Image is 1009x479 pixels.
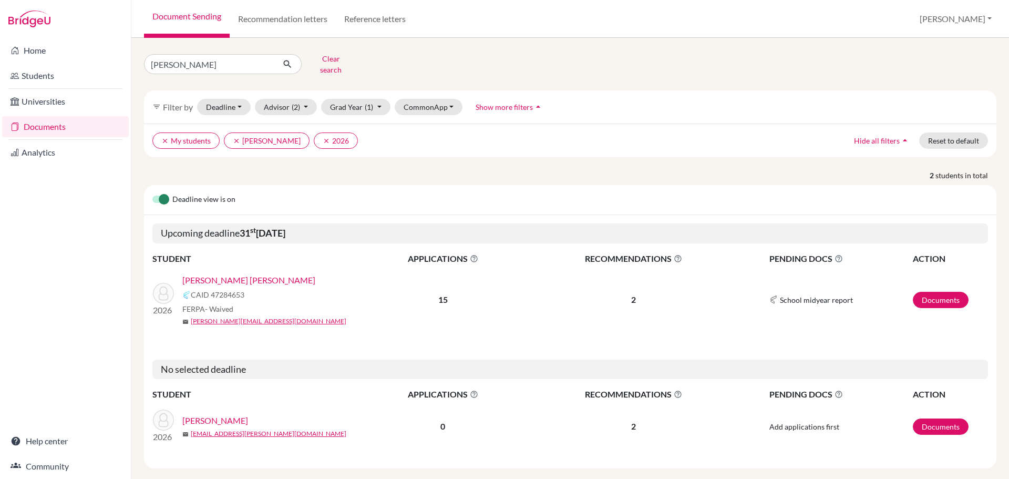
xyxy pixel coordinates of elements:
a: [PERSON_NAME][EMAIL_ADDRESS][DOMAIN_NAME] [191,317,346,326]
a: Community [2,456,129,477]
sup: st [250,226,256,235]
span: (1) [365,103,373,111]
p: 2026 [153,304,174,317]
span: students in total [935,170,996,181]
button: clearMy students [152,133,220,149]
th: STUDENT [152,388,363,401]
i: clear [233,137,240,145]
i: filter_list [152,103,161,111]
i: clear [161,137,169,145]
span: RECOMMENDATIONS [524,252,744,265]
a: Universities [2,91,129,112]
span: Deadline view is on [172,193,235,206]
a: Documents [2,116,129,137]
img: Zamora Beltranena, Maria Jose [153,283,174,304]
button: Reset to default [919,133,988,149]
img: Bridge-U [8,11,50,27]
a: [PERSON_NAME] [PERSON_NAME] [182,274,315,287]
button: Grad Year(1) [321,99,390,115]
a: Home [2,40,129,61]
b: 0 [440,421,445,431]
a: Documents [913,419,969,435]
button: Clear search [302,50,360,78]
th: ACTION [912,252,988,266]
button: Advisor(2) [255,99,317,115]
img: Common App logo [769,295,778,304]
a: Help center [2,431,129,452]
button: [PERSON_NAME] [915,9,996,29]
span: RECOMMENDATIONS [524,388,744,401]
span: Show more filters [476,103,533,111]
span: PENDING DOCS [769,388,912,401]
h5: No selected deadline [152,360,988,380]
a: Analytics [2,142,129,163]
a: Students [2,65,129,86]
p: 2 [524,420,744,433]
span: FERPA [182,303,233,314]
button: clear[PERSON_NAME] [224,133,310,149]
i: arrow_drop_up [900,135,910,146]
button: Deadline [197,99,251,115]
h5: Upcoming deadline [152,223,988,243]
a: Documents [913,292,969,308]
span: Hide all filters [854,136,900,145]
i: clear [323,137,330,145]
span: APPLICATIONS [363,388,523,401]
button: Show more filtersarrow_drop_up [467,99,552,115]
span: Filter by [163,102,193,112]
p: 2 [524,293,744,306]
p: 2026 [153,431,174,443]
a: [PERSON_NAME] [182,414,248,427]
b: 31 [DATE] [240,227,285,239]
button: Hide all filtersarrow_drop_up [845,133,919,149]
i: arrow_drop_up [533,101,543,112]
span: PENDING DOCS [769,252,912,265]
span: mail [182,319,189,325]
button: clear2026 [314,133,358,149]
img: Ahues Zamora, Fabiola [153,410,174,431]
span: mail [182,431,189,437]
th: ACTION [912,388,988,401]
span: (2) [292,103,300,111]
span: School midyear report [780,294,853,305]
button: CommonApp [395,99,463,115]
a: [EMAIL_ADDRESS][PERSON_NAME][DOMAIN_NAME] [191,429,346,439]
span: CAID 47284653 [191,289,244,300]
b: 15 [438,294,448,304]
th: STUDENT [152,252,363,266]
span: Add applications first [769,422,839,431]
span: - Waived [205,304,233,313]
img: Common App logo [182,291,191,299]
input: Find student by name... [144,54,274,74]
strong: 2 [930,170,935,181]
span: APPLICATIONS [363,252,523,265]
